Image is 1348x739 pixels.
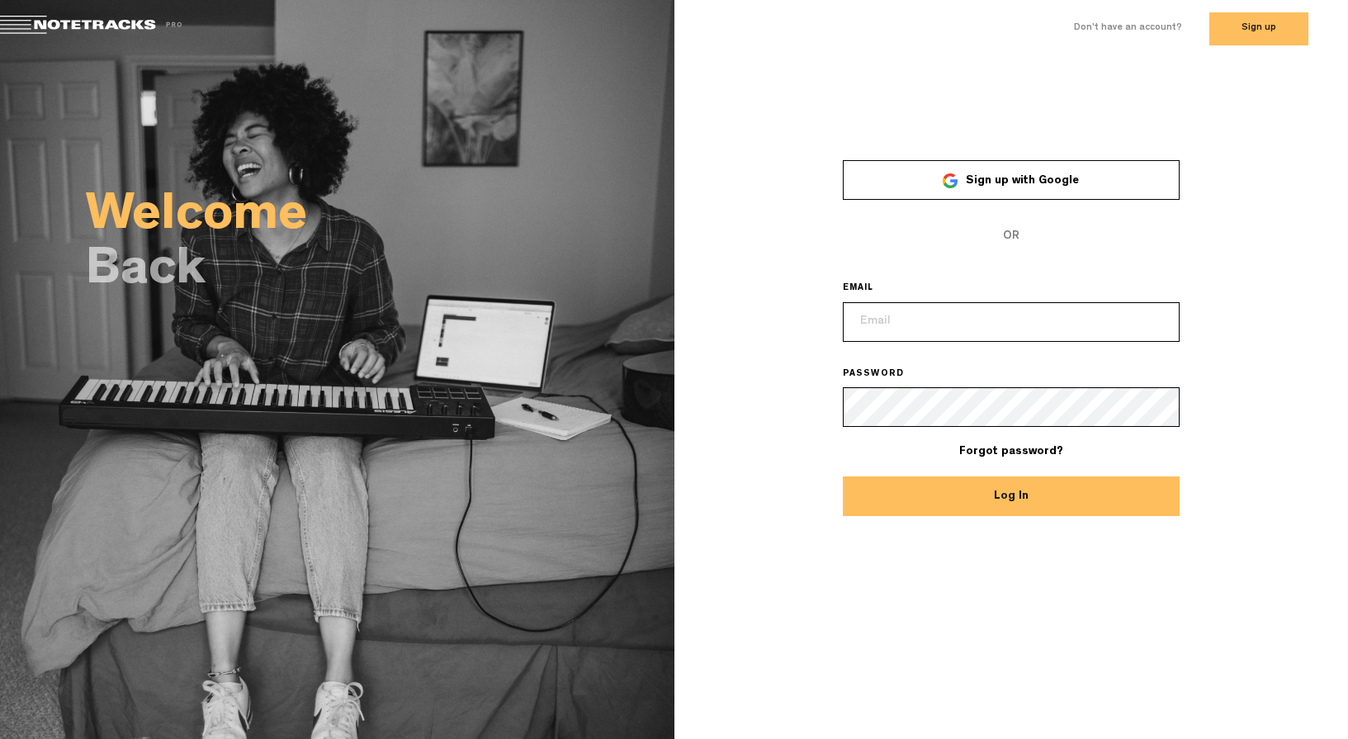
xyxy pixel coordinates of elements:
[843,302,1180,342] input: Email
[959,446,1063,457] a: Forgot password?
[1074,21,1182,36] label: Don't have an account?
[86,249,674,296] h2: Back
[843,476,1180,516] button: Log In
[843,282,897,296] label: EMAIL
[843,216,1180,256] span: OR
[966,175,1079,187] span: Sign up with Google
[86,195,674,241] h2: Welcome
[1209,12,1308,45] button: Sign up
[843,368,928,381] label: PASSWORD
